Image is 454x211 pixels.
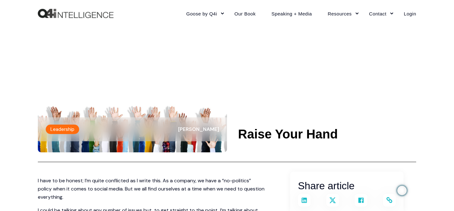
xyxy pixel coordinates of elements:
img: Q4intelligence, LLC logo [38,9,113,18]
label: Leadership [46,125,79,134]
a: Back to Home [38,9,113,18]
span: [PERSON_NAME] [178,126,219,132]
p: I have to be honest; I’m quite conflicted as I write this. As a company, we have a “no-politics” ... [38,177,265,201]
h1: Raise Your Hand [238,127,338,141]
iframe: Chat Widget [313,132,454,211]
h3: Share article [298,178,396,194]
